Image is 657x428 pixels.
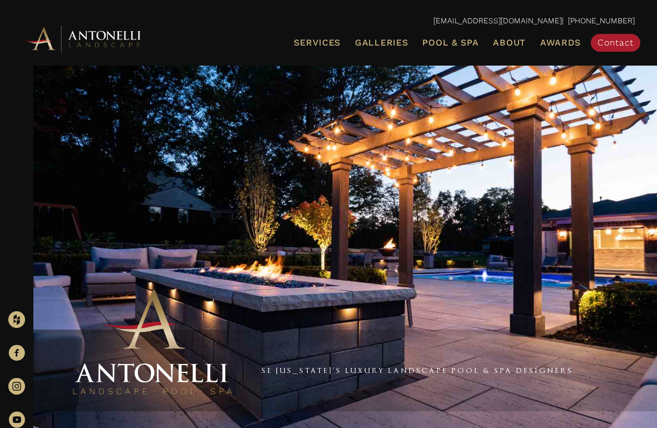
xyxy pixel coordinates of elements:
[8,311,25,328] img: Houzz
[597,37,634,48] span: Contact
[289,36,345,50] a: Services
[591,34,640,52] a: Contact
[540,37,581,48] span: Awards
[22,23,145,54] img: Antonelli Horizontal Logo
[422,37,478,48] span: Pool & Spa
[22,14,635,28] p: | [PHONE_NUMBER]
[433,16,562,25] a: [EMAIL_ADDRESS][DOMAIN_NAME]
[294,38,340,47] span: Services
[350,36,412,50] a: Galleries
[69,285,236,400] img: Antonelli Stacked Logo
[418,36,483,50] a: Pool & Spa
[355,37,408,48] span: Galleries
[536,36,585,50] a: Awards
[261,366,573,375] a: SE [US_STATE]'s Luxury Landscape Pool & Spa Designers
[488,36,530,50] a: About
[493,38,526,47] span: About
